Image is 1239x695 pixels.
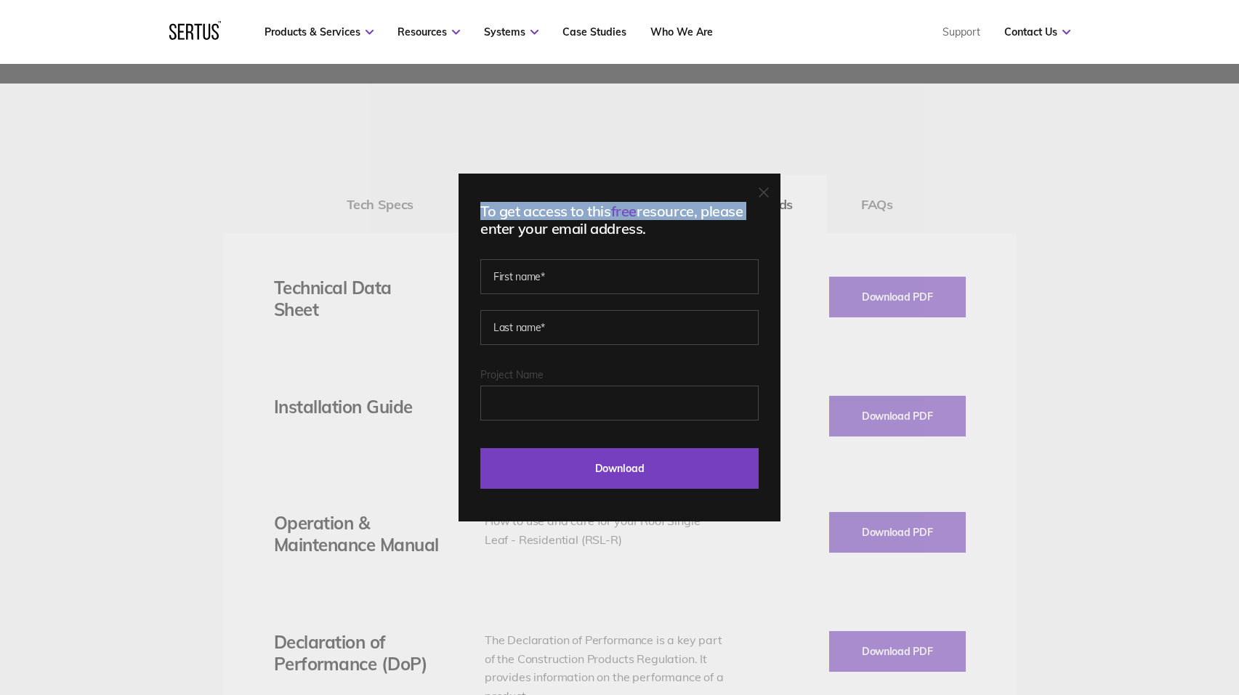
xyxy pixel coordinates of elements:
a: Resources [397,25,460,38]
a: Contact Us [1004,25,1070,38]
a: Systems [484,25,538,38]
iframe: Chat Widget [1166,625,1239,695]
input: Download [480,448,759,489]
input: First name* [480,259,759,294]
a: Products & Services [265,25,374,38]
input: Last name* [480,310,759,345]
div: To get access to this resource, please enter your email address. [480,203,759,237]
a: Support [943,25,980,38]
span: Project Name [480,368,544,381]
a: Case Studies [562,25,626,38]
a: Who We Are [650,25,713,38]
span: free [611,202,637,220]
